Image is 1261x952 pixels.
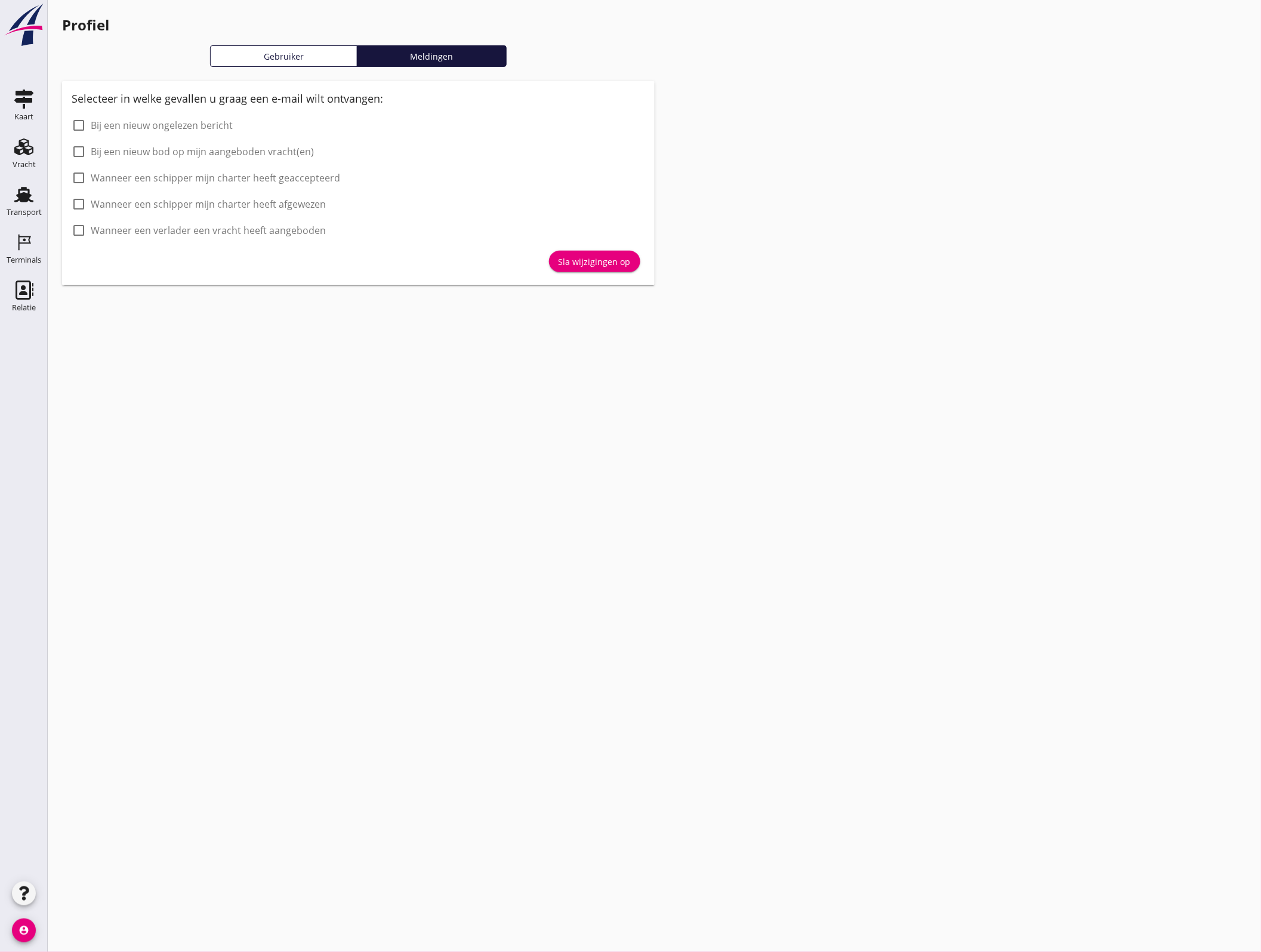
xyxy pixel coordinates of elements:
div: Kaart [14,113,33,121]
div: Gebruiker [215,50,352,63]
label: Wanneer een schipper mijn charter heeft afgewezen [91,198,326,210]
i: account_circle [12,919,36,942]
div: Transport [7,208,42,216]
label: Wanneer een verlader een vracht heeft aangeboden [91,224,326,236]
img: logo-small.a267ee39.svg [2,3,45,47]
h1: Profiel [62,14,655,36]
div: Terminals [7,256,41,264]
label: Bij een nieuw ongelezen bericht [91,119,233,131]
label: Bij een nieuw bod op mijn aangeboden vracht(en) [91,146,314,158]
button: Sla wijzigingen op [549,251,640,272]
div: Meldingen [362,50,502,63]
div: Sla wijzigingen op [559,255,631,268]
div: Relatie [12,304,36,312]
label: Wanneer een schipper mijn charter heeft geaccepteerd [91,172,340,184]
div: Selecteer in welke gevallen u graag een e-mail wilt ontvangen: [72,91,645,107]
a: Gebruiker [210,45,357,67]
a: Meldingen [357,45,507,67]
div: Vracht [13,161,36,168]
